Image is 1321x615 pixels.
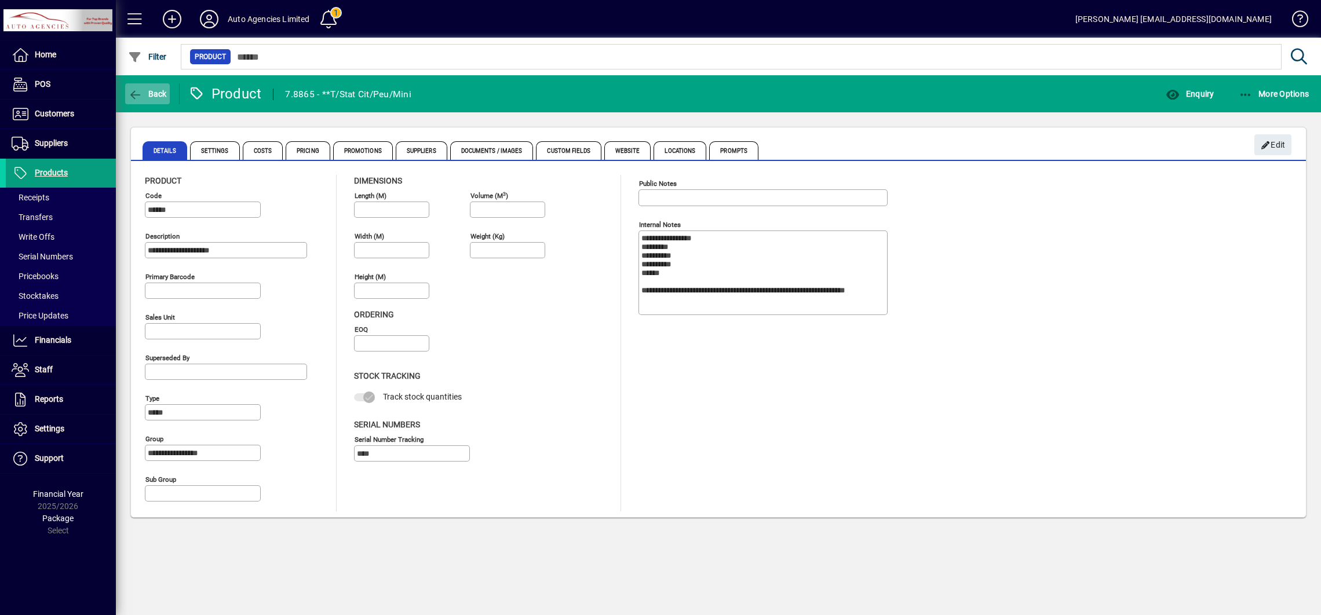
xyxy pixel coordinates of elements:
button: Back [125,83,170,104]
mat-label: Group [145,435,163,443]
span: Website [604,141,651,160]
span: Locations [654,141,706,160]
span: Product [145,176,181,185]
mat-label: Code [145,192,162,200]
a: Write Offs [6,227,116,247]
span: Write Offs [12,232,54,241]
span: Custom Fields [536,141,601,160]
span: Enquiry [1166,89,1214,98]
span: Pricebooks [12,272,59,281]
span: Documents / Images [450,141,534,160]
span: Price Updates [12,311,68,320]
mat-label: Height (m) [355,273,386,281]
span: Product [195,51,226,63]
span: Ordering [354,310,394,319]
div: 7.8865 - **T/Stat Cit/Peu/Mini [285,85,411,104]
a: Price Updates [6,306,116,325]
span: Support [35,453,64,463]
span: Serial Numbers [354,420,420,429]
a: Stocktakes [6,286,116,306]
span: Reports [35,394,63,404]
mat-label: EOQ [355,325,368,334]
a: Suppliers [6,129,116,158]
span: Prompts [709,141,758,160]
span: Stocktakes [12,291,59,301]
button: Edit [1254,134,1291,155]
a: Customers [6,100,116,129]
a: Pricebooks [6,266,116,286]
span: Financial Year [33,489,83,499]
a: Serial Numbers [6,247,116,266]
button: Add [154,9,191,30]
span: Edit [1261,136,1286,155]
span: Back [128,89,167,98]
button: More Options [1236,83,1312,104]
span: Track stock quantities [383,392,462,401]
a: Settings [6,415,116,444]
span: Financials [35,335,71,345]
span: Home [35,50,56,59]
span: Suppliers [396,141,447,160]
sup: 3 [503,191,506,196]
span: Filter [128,52,167,61]
span: Serial Numbers [12,252,73,261]
a: POS [6,70,116,99]
a: Transfers [6,207,116,227]
span: Transfers [12,213,53,222]
span: Stock Tracking [354,371,421,380]
span: Settings [35,424,64,433]
span: Receipts [12,193,49,202]
a: Receipts [6,188,116,207]
a: Reports [6,385,116,414]
span: Promotions [333,141,393,160]
button: Profile [191,9,228,30]
mat-label: Volume (m ) [470,192,508,200]
span: Costs [243,141,283,160]
span: Dimensions [354,176,402,185]
mat-label: Internal Notes [639,221,681,229]
button: Filter [125,46,170,67]
mat-label: Primary barcode [145,273,195,281]
a: Knowledge Base [1283,2,1307,40]
app-page-header-button: Back [116,83,180,104]
mat-label: Type [145,394,159,402]
a: Staff [6,356,116,385]
a: Financials [6,326,116,355]
span: More Options [1239,89,1309,98]
mat-label: Sub group [145,475,176,484]
span: Products [35,168,68,177]
span: Customers [35,109,74,118]
span: Suppliers [35,138,68,148]
mat-label: Serial Number tracking [355,435,424,443]
span: Staff [35,365,53,374]
mat-label: Length (m) [355,192,386,200]
div: Product [188,85,262,103]
span: Settings [190,141,240,160]
a: Home [6,41,116,69]
mat-label: Sales unit [145,313,175,321]
span: Pricing [286,141,330,160]
span: Package [42,514,74,523]
mat-label: Superseded by [145,354,189,362]
mat-label: Description [145,232,180,240]
mat-label: Width (m) [355,232,384,240]
mat-label: Public Notes [639,180,677,188]
div: [PERSON_NAME] [EMAIL_ADDRESS][DOMAIN_NAME] [1075,10,1272,28]
span: Details [143,141,187,160]
div: Auto Agencies Limited [228,10,310,28]
mat-label: Weight (Kg) [470,232,505,240]
a: Support [6,444,116,473]
button: Enquiry [1163,83,1217,104]
span: POS [35,79,50,89]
